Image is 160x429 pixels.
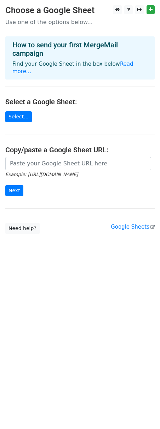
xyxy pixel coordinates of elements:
[5,185,23,196] input: Next
[111,224,155,230] a: Google Sheets
[5,223,40,234] a: Need help?
[5,146,155,154] h4: Copy/paste a Google Sheet URL:
[5,157,151,170] input: Paste your Google Sheet URL here
[5,172,78,177] small: Example: [URL][DOMAIN_NAME]
[12,61,133,75] a: Read more...
[5,18,155,26] p: Use one of the options below...
[12,60,148,75] p: Find your Google Sheet in the box below
[5,98,155,106] h4: Select a Google Sheet:
[12,41,148,58] h4: How to send your first MergeMail campaign
[5,5,155,16] h3: Choose a Google Sheet
[5,111,32,122] a: Select...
